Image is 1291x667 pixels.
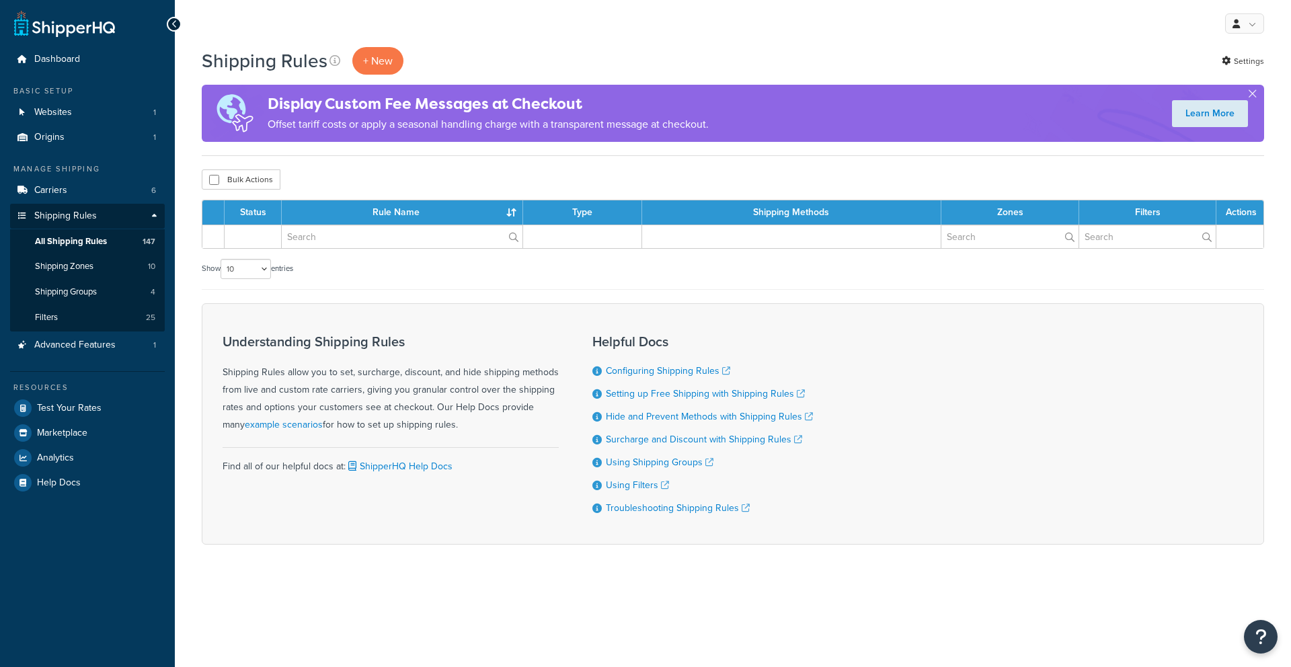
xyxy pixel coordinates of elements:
th: Filters [1079,200,1216,225]
li: Shipping Groups [10,280,165,305]
div: Find all of our helpful docs at: [223,447,559,475]
th: Rule Name [282,200,523,225]
a: Troubleshooting Shipping Rules [606,501,750,515]
a: Shipping Rules [10,204,165,229]
li: Shipping Zones [10,254,165,279]
a: Shipping Zones 10 [10,254,165,279]
a: Analytics [10,446,165,470]
p: Offset tariff costs or apply a seasonal handling charge with a transparent message at checkout. [268,115,709,134]
span: 1 [153,132,156,143]
a: Learn More [1172,100,1248,127]
select: Showentries [221,259,271,279]
th: Actions [1216,200,1263,225]
a: Origins 1 [10,125,165,150]
span: Websites [34,107,72,118]
span: 1 [153,340,156,351]
div: Shipping Rules allow you to set, surcharge, discount, and hide shipping methods from live and cus... [223,334,559,434]
a: Marketplace [10,421,165,445]
li: Carriers [10,178,165,203]
a: Dashboard [10,47,165,72]
span: 25 [146,312,155,323]
span: Test Your Rates [37,403,102,414]
li: All Shipping Rules [10,229,165,254]
a: All Shipping Rules 147 [10,229,165,254]
button: Bulk Actions [202,169,280,190]
p: + New [352,47,403,75]
input: Search [1079,225,1216,248]
span: Shipping Rules [34,210,97,222]
span: Advanced Features [34,340,116,351]
a: ShipperHQ Home [14,10,115,37]
a: Websites 1 [10,100,165,125]
span: Analytics [37,453,74,464]
li: Shipping Rules [10,204,165,331]
span: Dashboard [34,54,80,65]
a: Surcharge and Discount with Shipping Rules [606,432,802,446]
a: Setting up Free Shipping with Shipping Rules [606,387,805,401]
span: 6 [151,185,156,196]
a: Advanced Features 1 [10,333,165,358]
span: Origins [34,132,65,143]
h1: Shipping Rules [202,48,327,74]
label: Show entries [202,259,293,279]
li: Websites [10,100,165,125]
a: Using Shipping Groups [606,455,713,469]
input: Search [282,225,522,248]
span: Marketplace [37,428,87,439]
img: duties-banner-06bc72dcb5fe05cb3f9472aba00be2ae8eb53ab6f0d8bb03d382ba314ac3c341.png [202,85,268,142]
a: Shipping Groups 4 [10,280,165,305]
h3: Understanding Shipping Rules [223,334,559,349]
a: Carriers 6 [10,178,165,203]
li: Origins [10,125,165,150]
th: Status [225,200,282,225]
button: Open Resource Center [1244,620,1278,654]
a: Test Your Rates [10,396,165,420]
span: Shipping Groups [35,286,97,298]
span: Help Docs [37,477,81,489]
div: Manage Shipping [10,163,165,175]
span: Carriers [34,185,67,196]
a: example scenarios [245,418,323,432]
div: Resources [10,382,165,393]
th: Zones [941,200,1079,225]
a: Hide and Prevent Methods with Shipping Rules [606,409,813,424]
span: 4 [151,286,155,298]
span: Filters [35,312,58,323]
div: Basic Setup [10,85,165,97]
a: Filters 25 [10,305,165,330]
a: Settings [1222,52,1264,71]
input: Search [941,225,1079,248]
th: Shipping Methods [642,200,942,225]
a: Configuring Shipping Rules [606,364,730,378]
a: Help Docs [10,471,165,495]
span: 147 [143,236,155,247]
span: All Shipping Rules [35,236,107,247]
span: 1 [153,107,156,118]
li: Filters [10,305,165,330]
th: Type [523,200,642,225]
a: Using Filters [606,478,669,492]
span: Shipping Zones [35,261,93,272]
li: Advanced Features [10,333,165,358]
a: ShipperHQ Help Docs [346,459,453,473]
h3: Helpful Docs [592,334,813,349]
span: 10 [148,261,155,272]
h4: Display Custom Fee Messages at Checkout [268,93,709,115]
